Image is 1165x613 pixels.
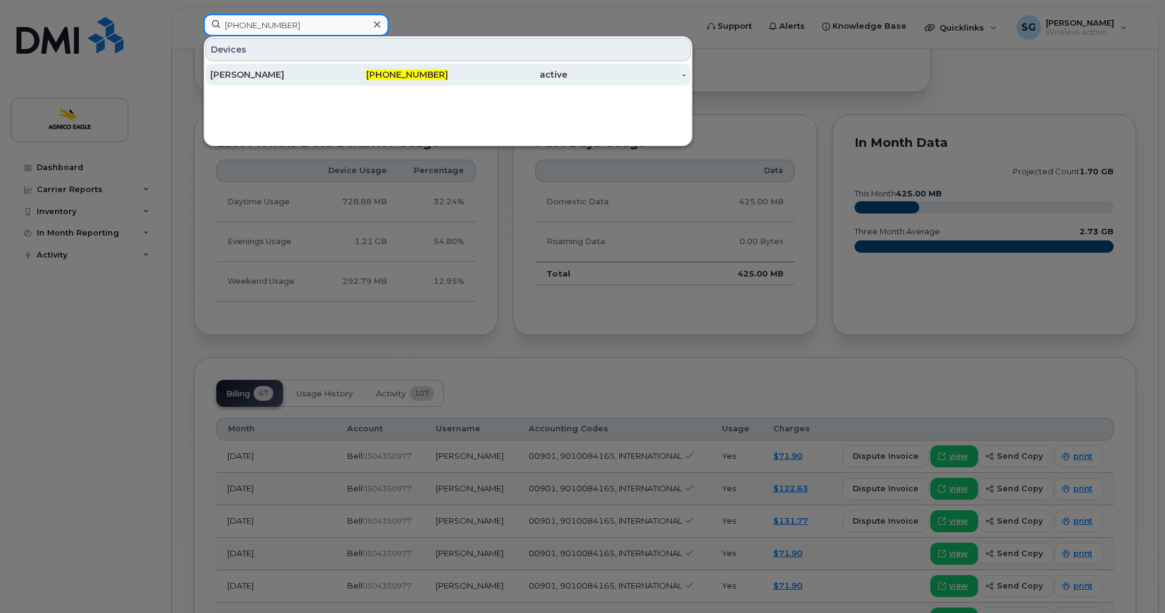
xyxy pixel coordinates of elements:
[204,14,389,36] input: Find something...
[366,69,448,80] span: [PHONE_NUMBER]
[567,69,686,81] div: -
[205,64,691,86] a: [PERSON_NAME][PHONE_NUMBER]active-
[210,69,329,81] div: [PERSON_NAME]
[205,38,691,61] div: Devices
[448,69,567,81] div: active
